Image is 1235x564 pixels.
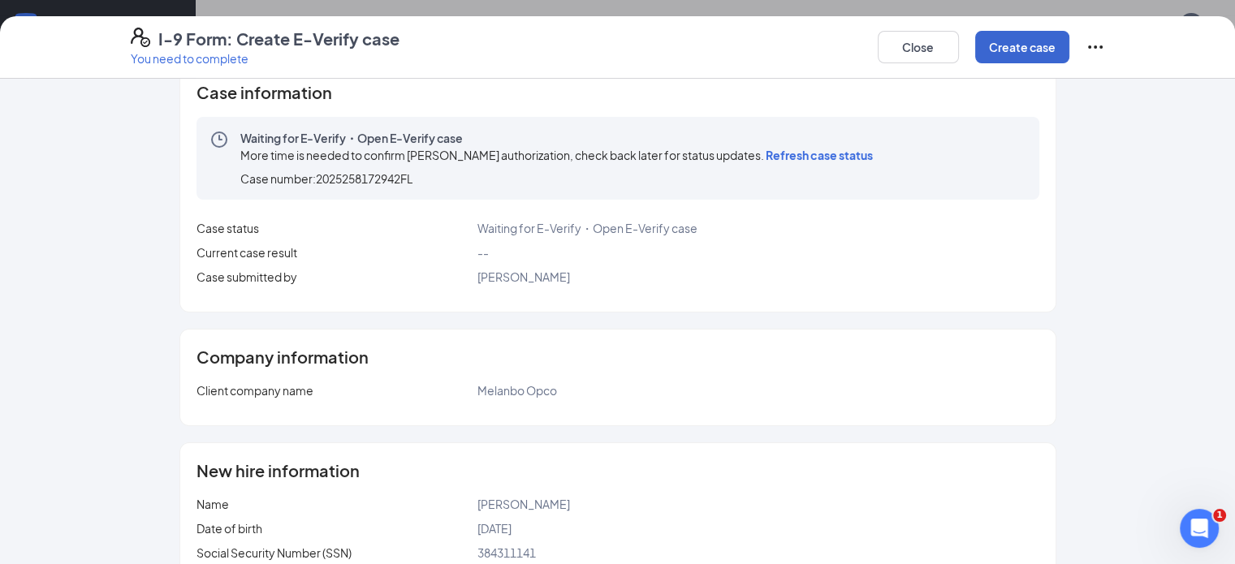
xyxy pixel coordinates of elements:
[878,31,959,63] button: Close
[196,84,332,101] span: Case information
[196,245,297,260] span: Current case result
[477,497,569,511] span: [PERSON_NAME]
[766,148,873,162] span: Refresh case status
[975,31,1069,63] button: Create case
[1213,509,1226,522] span: 1
[477,521,511,536] span: [DATE]
[240,170,412,187] span: Case number: 2025258172942FL
[209,130,229,149] svg: Clock
[196,221,259,235] span: Case status
[196,383,313,398] span: Client company name
[1180,509,1219,548] iframe: Intercom live chat
[196,521,262,536] span: Date of birth
[196,545,352,560] span: Social Security Number (SSN)
[240,130,879,146] span: Waiting for E-Verify・Open E-Verify case
[196,497,229,511] span: Name
[196,349,369,365] span: Company information
[477,221,697,235] span: Waiting for E-Verify・Open E-Verify case
[240,148,873,162] span: More time is needed to confirm [PERSON_NAME] authorization, check back later for status updates.
[196,463,360,479] span: New hire information
[477,269,569,284] span: [PERSON_NAME]
[477,245,488,260] span: --
[477,545,535,560] span: 384311141
[131,28,150,47] svg: FormI9EVerifyIcon
[158,28,399,50] h4: I-9 Form: Create E-Verify case
[131,50,399,67] p: You need to complete
[1086,37,1105,57] svg: Ellipses
[477,383,556,398] span: Melanbo Opco
[196,269,297,284] span: Case submitted by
